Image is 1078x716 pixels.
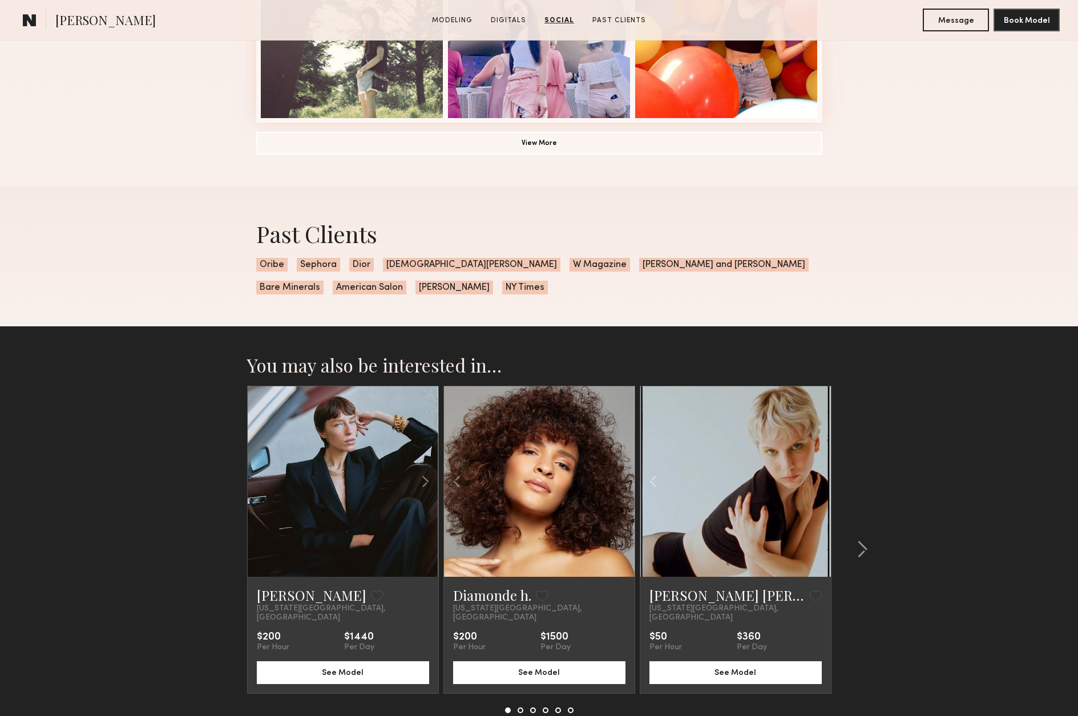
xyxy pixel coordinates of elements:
[649,643,682,652] div: Per Hour
[55,11,156,31] span: [PERSON_NAME]
[257,667,429,677] a: See Model
[256,219,822,249] div: Past Clients
[639,258,809,272] span: [PERSON_NAME] and [PERSON_NAME]
[344,643,374,652] div: Per Day
[257,643,289,652] div: Per Hour
[649,632,682,643] div: $50
[383,258,560,272] span: [DEMOGRAPHIC_DATA][PERSON_NAME]
[453,632,486,643] div: $200
[486,15,531,26] a: Digitals
[570,258,630,272] span: W Magazine
[649,667,822,677] a: See Model
[994,9,1060,31] button: Book Model
[540,643,571,652] div: Per Day
[297,258,340,272] span: Sephora
[333,281,406,294] span: American Salon
[257,661,429,684] button: See Model
[453,604,625,622] span: [US_STATE][GEOGRAPHIC_DATA], [GEOGRAPHIC_DATA]
[257,632,289,643] div: $200
[502,281,548,294] span: NY Times
[453,586,531,604] a: Diamonde h.
[923,9,989,31] button: Message
[453,643,486,652] div: Per Hour
[257,586,366,604] a: [PERSON_NAME]
[994,15,1060,25] a: Book Model
[349,258,374,272] span: Dior
[256,281,324,294] span: Bare Minerals
[737,643,767,652] div: Per Day
[588,15,651,26] a: Past Clients
[256,132,822,155] button: View More
[649,586,805,604] a: [PERSON_NAME] [PERSON_NAME]
[427,15,477,26] a: Modeling
[257,604,429,622] span: [US_STATE][GEOGRAPHIC_DATA], [GEOGRAPHIC_DATA]
[247,354,831,377] h2: You may also be interested in…
[344,632,374,643] div: $1440
[540,632,571,643] div: $1500
[737,632,767,643] div: $360
[540,15,579,26] a: Social
[256,258,288,272] span: Oribe
[453,667,625,677] a: See Model
[453,661,625,684] button: See Model
[649,604,822,622] span: [US_STATE][GEOGRAPHIC_DATA], [GEOGRAPHIC_DATA]
[415,281,493,294] span: [PERSON_NAME]
[649,661,822,684] button: See Model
